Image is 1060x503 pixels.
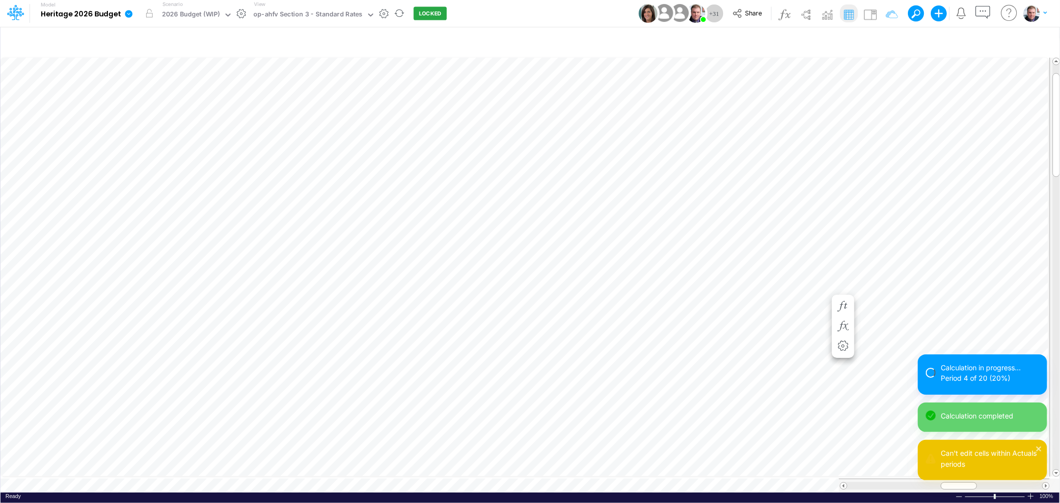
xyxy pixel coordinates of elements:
div: Zoom Out [955,493,963,501]
span: + 31 [709,10,719,17]
div: Zoom In [1027,493,1035,500]
img: User Image Icon [639,4,657,23]
a: Notifications [956,7,967,19]
img: User Image Icon [653,2,675,24]
label: Model [41,2,56,8]
img: User Image Icon [686,4,705,23]
span: Ready [5,493,21,499]
label: Scenario [163,0,183,8]
button: close [1036,442,1043,453]
div: Calculation in progress... Period 4 of 20 (20%) [941,362,1039,383]
div: In Ready mode [5,493,21,500]
button: LOCKED [413,7,447,20]
button: Share [728,6,769,21]
div: op-ahfv Section 3 - Standard Rates [253,9,363,21]
div: Zoom [965,493,1027,500]
input: Type a title here [9,31,843,52]
span: Share [745,9,762,16]
div: 2026 Budget (WIP) [162,9,220,21]
span: 100% [1040,493,1055,500]
div: Zoom [994,494,996,499]
b: Heritage 2026 Budget [41,10,121,19]
div: Can't edit cells within Actuals periods [941,448,1039,469]
div: Calculation completed [941,411,1039,421]
label: View [254,0,265,8]
div: Zoom level [1040,493,1055,500]
img: User Image Icon [668,2,691,24]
